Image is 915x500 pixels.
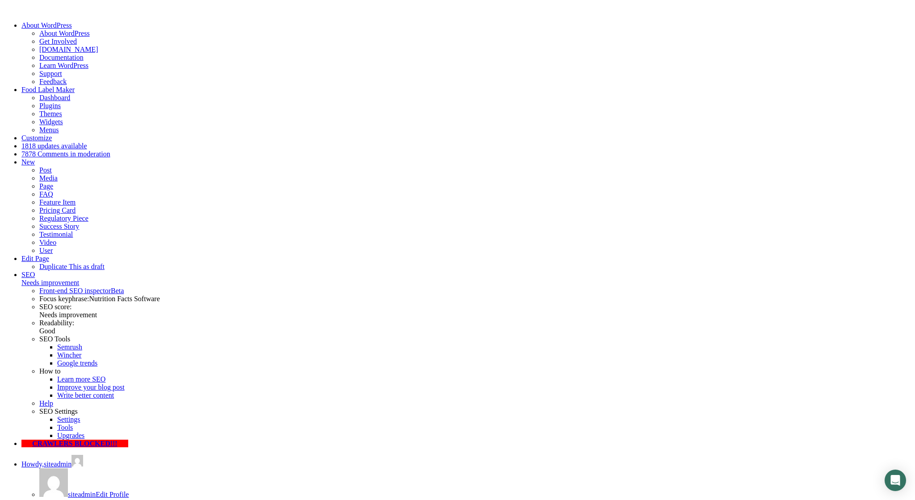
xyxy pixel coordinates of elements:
a: Pricing Card [39,206,76,214]
div: SEO Settings [39,408,911,416]
a: Learn more SEO [57,375,105,383]
span: Needs improvement [21,279,79,286]
div: Focus keyphrase: [39,295,911,303]
div: Good [39,327,911,335]
span: siteadmin [44,460,71,468]
div: Needs improvement [39,311,911,319]
a: Video [39,239,56,246]
div: Readability: [39,319,911,335]
a: Support [39,70,62,77]
a: About WordPress [39,29,90,37]
span: Edit Profile [96,491,129,498]
a: Widgets [39,118,63,126]
a: Duplicate This as draft [39,263,105,270]
ul: New [21,166,911,255]
a: User [39,247,53,254]
span: 78 Comments in moderation [29,150,110,158]
a: Semrush [57,343,82,351]
a: Settings [57,416,80,423]
a: Improve your blog post [57,383,125,391]
ul: Food Label Maker [21,110,911,134]
ul: Food Label Maker [21,94,911,110]
a: Customize [21,134,52,142]
span: siteadmin [68,491,96,498]
a: Page [39,182,53,190]
span: Good [39,327,55,335]
div: Needs improvement [21,279,911,287]
span: Needs improvement [39,311,97,319]
a: FAQ [39,190,53,198]
div: SEO score: [39,303,911,319]
a: Edit Page [21,255,49,262]
ul: About WordPress [21,29,911,46]
a: Success Story [39,223,79,230]
span: New [21,158,35,166]
a: Tools [57,424,73,431]
div: How to [39,367,911,375]
div: Open Intercom Messenger [885,470,906,491]
a: Documentation [39,54,84,61]
ul: About WordPress [21,46,911,86]
a: Get Involved [39,38,77,45]
span: 18 updates available [29,142,87,150]
a: Testimonial [39,231,73,238]
a: Howdy, [21,460,83,468]
span: 18 [21,142,29,150]
a: Media [39,174,58,182]
a: Google trends [57,359,97,367]
span: Nutrition Facts Software [89,295,160,303]
a: Write better content [57,391,114,399]
a: Help [39,399,53,407]
a: Regulatory Piece [39,214,88,222]
a: Post [39,166,52,174]
span: About WordPress [21,21,72,29]
a: CRAWLERS BLOCKED!!! [21,440,128,447]
span: 78 [21,150,29,158]
a: Plugins [39,102,61,109]
a: Feedback [39,78,67,85]
a: Themes [39,110,62,118]
span: SEO [21,271,35,278]
div: SEO Tools [39,335,911,343]
a: Food Label Maker [21,86,75,93]
a: Learn WordPress [39,62,88,69]
a: Menus [39,126,59,134]
a: Feature Item [39,198,76,206]
a: Dashboard [39,94,70,101]
a: [DOMAIN_NAME] [39,46,98,53]
a: Front-end SEO inspector [39,287,124,294]
a: Wincher [57,351,81,359]
span: Beta [111,287,124,294]
a: Upgrades [57,432,84,439]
